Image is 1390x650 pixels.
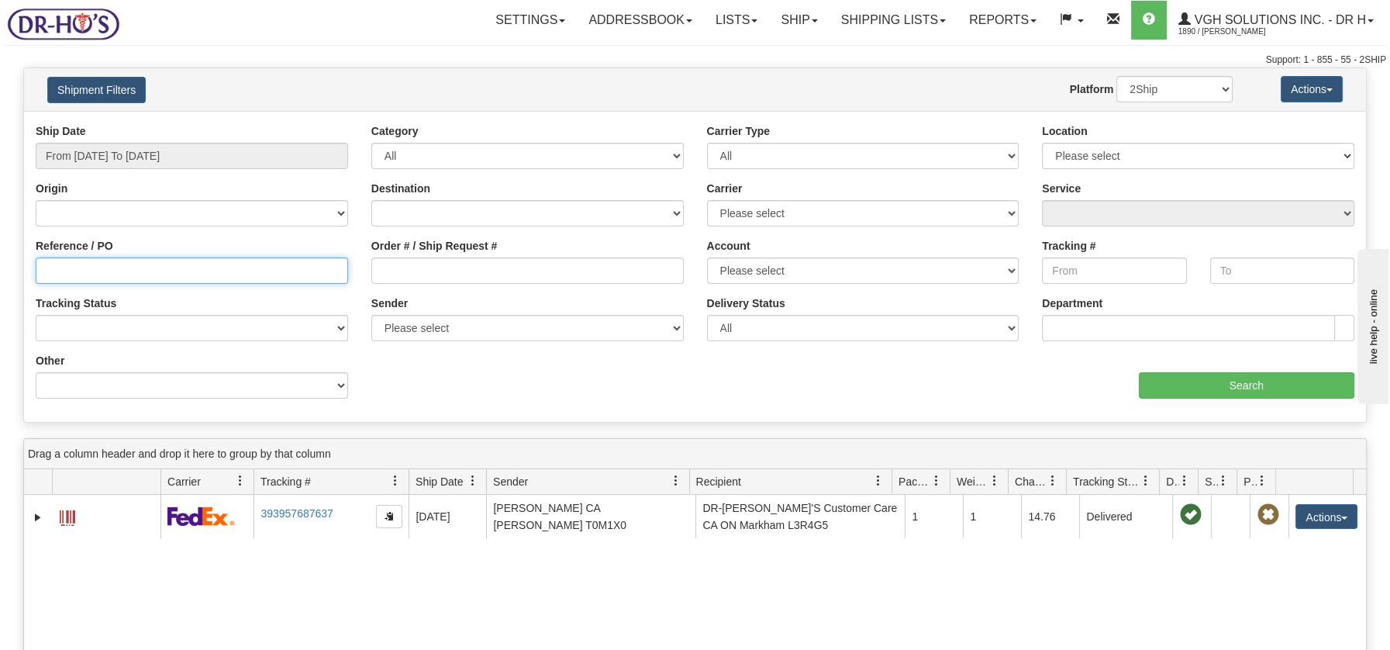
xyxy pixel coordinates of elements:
[1243,474,1257,489] span: Pickup Status
[707,296,785,311] label: Delivery Status
[486,495,695,538] td: [PERSON_NAME] CA [PERSON_NAME] T0M1X0
[167,474,201,489] span: Carrier
[865,468,892,494] a: Recipient filter column settings
[1042,181,1081,196] label: Service
[4,54,1386,67] div: Support: 1 - 855 - 55 - 2SHIP
[1257,504,1278,526] span: Pickup Not Assigned
[707,238,750,254] label: Account
[24,439,1366,469] div: grid grouping header
[30,510,46,525] a: Expand
[1042,296,1102,311] label: Department
[36,353,64,368] label: Other
[493,474,528,489] span: Sender
[957,1,1048,40] a: Reports
[1015,474,1047,489] span: Charge
[371,123,419,139] label: Category
[1210,258,1354,284] input: To
[696,474,741,489] span: Recipient
[905,495,963,538] td: 1
[484,1,577,40] a: Settings
[1171,468,1198,494] a: Delivery Status filter column settings
[1042,123,1087,139] label: Location
[376,505,402,528] button: Copy to clipboard
[416,474,463,489] span: Ship Date
[36,296,116,311] label: Tracking Status
[260,474,311,489] span: Tracking #
[36,181,67,196] label: Origin
[1070,81,1114,97] label: Platform
[1354,246,1388,404] iframe: chat widget
[704,1,769,40] a: Lists
[1179,504,1201,526] span: On time
[1073,474,1140,489] span: Tracking Status
[1021,495,1079,538] td: 14.76
[1281,76,1343,102] button: Actions
[460,468,486,494] a: Ship Date filter column settings
[36,238,113,254] label: Reference / PO
[577,1,704,40] a: Addressbook
[1178,24,1295,40] span: 1890 / [PERSON_NAME]
[1191,13,1366,26] span: VGH Solutions Inc. - Dr H
[1210,468,1237,494] a: Shipment Issues filter column settings
[1249,468,1275,494] a: Pickup Status filter column settings
[769,1,829,40] a: Ship
[1167,1,1385,40] a: VGH Solutions Inc. - Dr H 1890 / [PERSON_NAME]
[1042,258,1186,284] input: From
[695,495,905,538] td: DR-[PERSON_NAME]'S Customer Care CA ON Markham L3R4G5
[371,296,408,311] label: Sender
[227,468,254,494] a: Carrier filter column settings
[1040,468,1066,494] a: Charge filter column settings
[371,181,430,196] label: Destination
[260,507,333,520] a: 393957687637
[830,1,957,40] a: Shipping lists
[60,503,75,528] a: Label
[371,238,498,254] label: Order # / Ship Request #
[1042,238,1095,254] label: Tracking #
[12,13,143,25] div: live help - online
[898,474,931,489] span: Packages
[963,495,1021,538] td: 1
[167,507,235,526] img: 2 - FedEx Express®
[1139,372,1354,399] input: Search
[663,468,689,494] a: Sender filter column settings
[382,468,409,494] a: Tracking # filter column settings
[981,468,1008,494] a: Weight filter column settings
[4,4,122,43] img: logo1890.jpg
[1079,495,1172,538] td: Delivered
[1133,468,1159,494] a: Tracking Status filter column settings
[36,123,86,139] label: Ship Date
[923,468,950,494] a: Packages filter column settings
[47,77,146,103] button: Shipment Filters
[409,495,486,538] td: [DATE]
[1166,474,1179,489] span: Delivery Status
[1295,504,1357,529] button: Actions
[1205,474,1218,489] span: Shipment Issues
[707,181,743,196] label: Carrier
[707,123,770,139] label: Carrier Type
[957,474,989,489] span: Weight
